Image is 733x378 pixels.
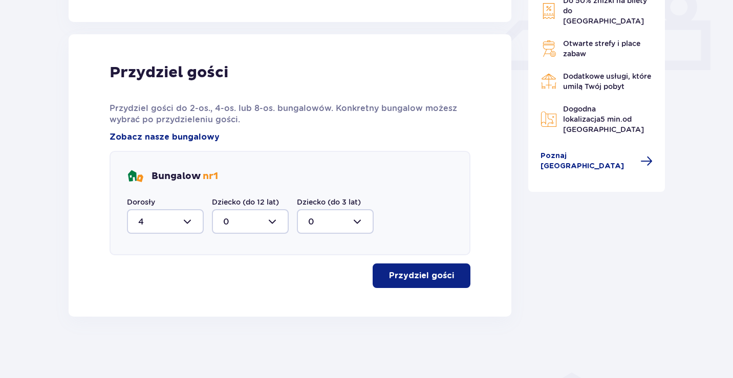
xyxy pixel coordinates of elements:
[152,170,218,183] p: Bungalow
[297,197,361,207] label: Dziecko (do 3 lat)
[541,151,635,171] span: Poznaj [GEOGRAPHIC_DATA]
[110,63,228,82] p: Przydziel gości
[563,105,644,134] span: Dogodna lokalizacja od [GEOGRAPHIC_DATA]
[203,170,218,182] span: nr 1
[541,40,557,57] img: Grill Icon
[127,168,143,185] img: bungalows Icon
[110,131,220,143] a: Zobacz nasze bungalowy
[541,151,653,171] a: Poznaj [GEOGRAPHIC_DATA]
[541,73,557,90] img: Restaurant Icon
[600,115,622,123] span: 5 min.
[212,197,279,207] label: Dziecko (do 12 lat)
[563,72,651,91] span: Dodatkowe usługi, które umilą Twój pobyt
[563,39,640,58] span: Otwarte strefy i place zabaw
[110,103,470,125] p: Przydziel gości do 2-os., 4-os. lub 8-os. bungalowów. Konkretny bungalow możesz wybrać po przydzi...
[541,111,557,127] img: Map Icon
[389,270,454,281] p: Przydziel gości
[127,197,155,207] label: Dorosły
[373,263,470,288] button: Przydziel gości
[541,3,557,19] img: Discount Icon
